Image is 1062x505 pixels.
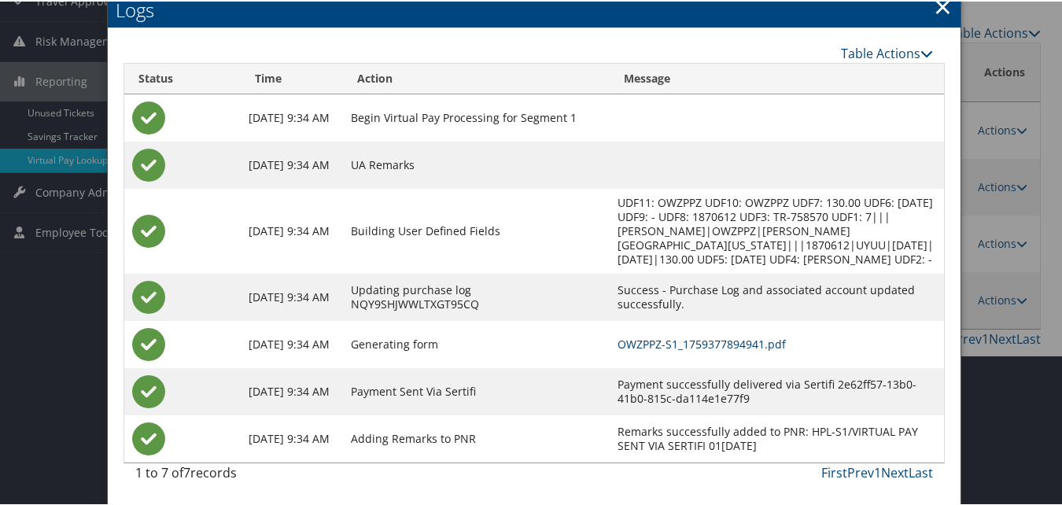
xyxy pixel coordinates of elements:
td: [DATE] 9:34 AM [241,93,343,140]
td: [DATE] 9:34 AM [241,187,343,272]
div: 1 to 7 of records [135,462,317,488]
td: [DATE] 9:34 AM [241,319,343,367]
th: Time: activate to sort column ascending [241,62,343,93]
td: Updating purchase log NQY9SHJWWLTXGT95CQ [343,272,610,319]
th: Message: activate to sort column ascending [610,62,944,93]
a: Prev [847,463,874,480]
td: Begin Virtual Pay Processing for Segment 1 [343,93,610,140]
td: Payment Sent Via Sertifi [343,367,610,414]
span: 7 [183,463,190,480]
td: Remarks successfully added to PNR: HPL-S1/VIRTUAL PAY SENT VIA SERTIFI 01[DATE] [610,414,944,461]
td: [DATE] 9:34 AM [241,367,343,414]
a: Last [909,463,933,480]
td: [DATE] 9:34 AM [241,140,343,187]
a: Next [881,463,909,480]
th: Action: activate to sort column ascending [343,62,610,93]
td: Payment successfully delivered via Sertifi 2e62ff57-13b0-41b0-815c-da114e1e77f9 [610,367,944,414]
td: Success - Purchase Log and associated account updated successfully. [610,272,944,319]
a: First [821,463,847,480]
td: [DATE] 9:34 AM [241,414,343,461]
td: UA Remarks [343,140,610,187]
td: Adding Remarks to PNR [343,414,610,461]
td: Building User Defined Fields [343,187,610,272]
th: Status: activate to sort column ascending [124,62,241,93]
a: Table Actions [841,43,933,61]
td: [DATE] 9:34 AM [241,272,343,319]
a: OWZPPZ-S1_1759377894941.pdf [618,335,786,350]
td: UDF11: OWZPPZ UDF10: OWZPPZ UDF7: 130.00 UDF6: [DATE] UDF9: - UDF8: 1870612 UDF3: TR-758570 UDF1:... [610,187,944,272]
a: 1 [874,463,881,480]
td: Generating form [343,319,610,367]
